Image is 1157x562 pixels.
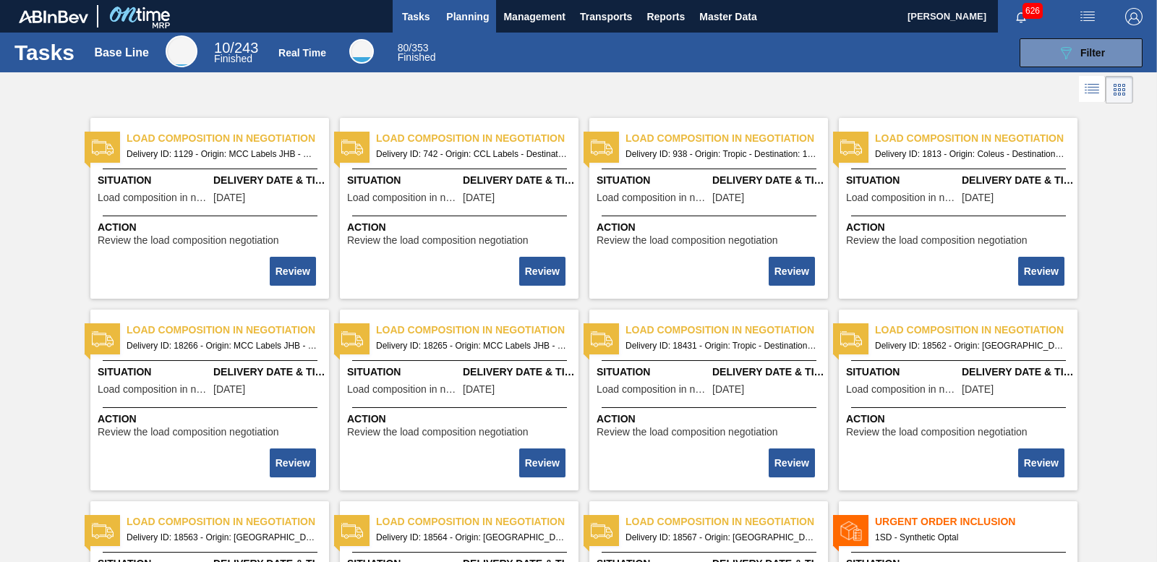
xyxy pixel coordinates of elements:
span: Review the load composition negotiation [98,235,279,246]
span: Delivery Date & Time [962,365,1074,380]
button: Notifications [998,7,1044,27]
span: 08/30/2025, [962,384,994,395]
span: 06/02/2023, [962,192,994,203]
button: Review [1018,257,1064,286]
span: Action [846,220,1074,235]
span: Review the load composition negotiation [597,427,778,438]
span: Tasks [400,8,432,25]
span: Filter [1080,47,1105,59]
span: Master Data [699,8,756,25]
span: 08/27/2025, [712,384,744,395]
div: Base Line [94,46,149,59]
span: Load composition in negotiation [626,131,828,146]
div: List Vision [1079,76,1106,103]
span: Delivery Date & Time [712,173,824,188]
span: Planning [446,8,489,25]
span: Situation [846,365,958,380]
span: Delivery Date & Time [213,365,325,380]
img: status [840,137,862,158]
span: Situation [347,365,459,380]
span: Delivery Date & Time [213,173,325,188]
span: Delivery Date & Time [463,173,575,188]
span: Transports [580,8,632,25]
span: Load composition in negotiation [376,514,578,529]
div: Complete task: 2199733 [1020,447,1066,479]
span: Review the load composition negotiation [347,235,529,246]
button: Review [769,448,815,477]
span: Action [846,412,1074,427]
span: Action [347,220,575,235]
span: Review the load composition negotiation [347,427,529,438]
span: Action [347,412,575,427]
span: Delivery Date & Time [962,173,1074,188]
img: status [92,137,114,158]
div: Card Vision [1106,76,1133,103]
span: Urgent Order Inclusion [875,514,1077,529]
img: status [92,520,114,542]
span: Delivery ID: 18567 - Origin: Ardagh - Destination: 1SD [626,529,816,545]
span: Delivery ID: 18266 - Origin: MCC Labels JHB - Destination: 1SD [127,338,317,354]
span: Load composition in negotiation [98,384,210,395]
span: Delivery ID: 1813 - Origin: Coleus - Destination: 1SD [875,146,1066,162]
button: Review [519,448,565,477]
span: 1SD - Synthetic Optal [875,529,1066,545]
img: status [840,328,862,350]
span: Load composition in negotiation [127,131,329,146]
span: 01/27/2023, [463,192,495,203]
button: Review [270,448,316,477]
span: Management [503,8,565,25]
span: Review the load composition negotiation [846,427,1028,438]
div: Complete task: 2199608 [770,255,816,287]
span: Load composition in negotiation [376,131,578,146]
span: 08/20/2025, [213,384,245,395]
span: 626 [1022,3,1043,19]
span: Delivery ID: 18431 - Origin: Tropic - Destination: 1SD [626,338,816,354]
img: status [591,328,612,350]
img: userActions [1079,8,1096,25]
span: 10 [214,40,230,56]
span: 80 [398,42,409,54]
span: Situation [597,173,709,188]
span: / 243 [214,40,258,56]
div: Complete task: 2199612 [521,447,567,479]
span: Situation [98,173,210,188]
button: Filter [1020,38,1143,67]
button: Review [1018,448,1064,477]
span: 03/13/2023, [712,192,744,203]
button: Review [519,257,565,286]
span: Load composition in negotiation [127,514,329,529]
span: Action [597,220,824,235]
span: Load composition in negotiation [875,323,1077,338]
span: Action [98,412,325,427]
div: Complete task: 2199607 [521,255,567,287]
img: TNhmsLtSVTkK8tSr43FrP2fwEKptu5GPRR3wAAAABJRU5ErkJggg== [19,10,88,23]
img: status [341,137,363,158]
span: Action [98,220,325,235]
span: Load composition in negotiation [626,323,828,338]
span: Load composition in negotiation [347,384,459,395]
div: Complete task: 2199615 [770,447,816,479]
span: Situation [846,173,958,188]
img: status [92,328,114,350]
span: Delivery ID: 18562 - Origin: Ardagh - Destination: 1SD [875,338,1066,354]
span: Finished [214,53,252,64]
div: Real Time [349,39,374,64]
span: Load composition in negotiation [875,131,1077,146]
span: Delivery ID: 938 - Origin: Tropic - Destination: 1SD [626,146,816,162]
span: Action [597,412,824,427]
span: Load composition in negotiation [597,384,709,395]
img: status [341,328,363,350]
span: Load composition in negotiation [127,323,329,338]
span: / 353 [398,42,429,54]
span: 03/31/2023, [213,192,245,203]
span: Delivery Date & Time [712,365,824,380]
span: Load composition in negotiation [597,192,709,203]
div: Base Line [166,35,197,67]
img: Logout [1125,8,1143,25]
span: 08/16/2025, [463,384,495,395]
span: Load composition in negotiation [846,384,958,395]
span: Delivery ID: 18265 - Origin: MCC Labels JHB - Destination: 1SD [376,338,567,354]
span: Delivery ID: 18563 - Origin: Ardagh - Destination: 1SD [127,529,317,545]
span: Situation [98,365,210,380]
div: Base Line [214,42,258,64]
